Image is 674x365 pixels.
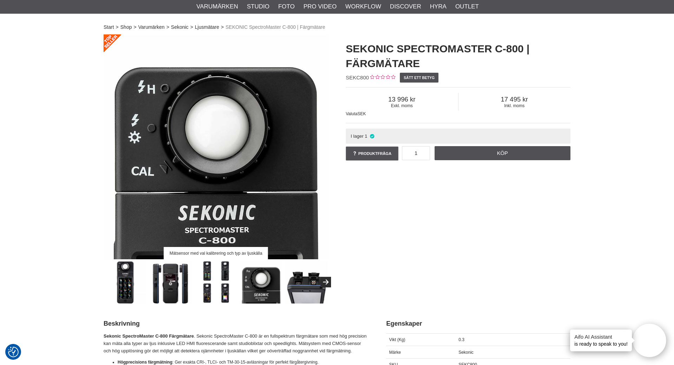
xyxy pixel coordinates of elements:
span: SEK [357,111,366,116]
div: Mätsensor med val kalibrering och typ av ljuskälla [164,247,268,259]
a: Sätt ett betyg [400,73,439,83]
img: Mätsensor med val kalibrering och typ av ljuskälla [240,261,283,304]
span: I lager [351,133,364,139]
h4: Aifo AI Assistant [574,333,628,340]
img: Anslutning för synkkabel samt USB [285,261,328,304]
a: Hyra [430,2,447,11]
a: Workflow [345,2,381,11]
strong: Högprecisions färgmätning [118,360,172,365]
a: Produktfråga [346,146,398,161]
img: Kompakt, intiutiv design [150,261,192,304]
span: Inkl. moms [458,103,571,108]
i: I lager [369,133,375,139]
img: Sekonic SpectroMaster C-800 [104,34,328,259]
a: Studio [247,2,269,11]
span: > [166,24,169,31]
div: Kundbetyg: 0 [369,74,395,82]
img: Revisit consent button [8,347,19,357]
span: Vikt (Kg) [389,337,405,342]
span: 13 996 [346,96,458,103]
span: > [116,24,119,31]
a: Pro Video [303,2,336,11]
img: Mycket avancerad spectrometer med tydlig display [195,261,237,304]
span: > [221,24,224,31]
h1: SEKONIC SpectroMaster C-800 | Färgmätare [346,41,570,71]
a: Varumärken [197,2,238,11]
h2: Beskrivning [104,319,369,328]
a: Shop [120,24,132,31]
h2: Egenskaper [386,319,570,328]
button: Samtyckesinställningar [8,346,19,358]
span: SEKC800 [346,74,369,80]
span: 1 [365,133,367,139]
button: Next [321,277,331,287]
span: SEKONIC SpectroMaster C-800 | Färgmätare [226,24,325,31]
div: is ready to speak to you! [570,330,632,351]
a: Outlet [455,2,479,11]
span: 17 495 [458,96,571,103]
span: Exkl. moms [346,103,458,108]
span: Sekonic [458,350,474,355]
a: Discover [390,2,421,11]
a: Ljusmätare [195,24,219,31]
a: Foto [278,2,295,11]
a: Köp [435,146,571,160]
a: Sekonic [171,24,189,31]
span: > [190,24,193,31]
span: Valuta [346,111,357,116]
a: Mätsensor med val kalibrering och typ av ljuskälla [104,34,328,259]
span: 0.3 [458,337,464,342]
strong: Sekonic SpectroMaster C-800 Färgmätare [104,333,194,339]
span: > [133,24,136,31]
a: Start [104,24,114,31]
p: . Sekonic SpectroMaster C-800 är en fullspektrum färgmätare som med hög precision kan mäta alla t... [104,333,369,354]
img: Sekonic SpectroMaster C-800 [104,261,147,304]
a: Varumärken [138,24,165,31]
span: Märke [389,350,401,355]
